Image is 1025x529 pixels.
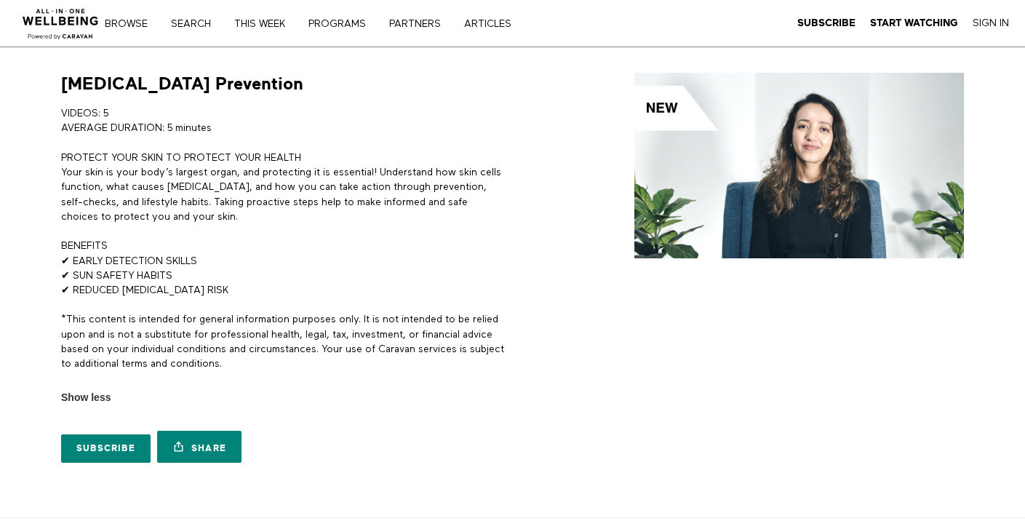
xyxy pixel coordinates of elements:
strong: Subscribe [797,17,856,28]
p: BENEFITS ✔ EARLY DETECTION SKILLS ✔ SUN SAFETY HABITS ✔ REDUCED [MEDICAL_DATA] RISK [61,239,507,298]
nav: Primary [115,16,541,31]
p: VIDEOS: 5 AVERAGE DURATION: 5 minutes [61,106,507,136]
span: Show less [61,390,111,405]
a: Sign In [973,17,1009,30]
a: THIS WEEK [229,19,300,29]
a: PROGRAMS [303,19,381,29]
a: PARTNERS [384,19,456,29]
a: Subscribe [797,17,856,30]
h1: [MEDICAL_DATA] Prevention [61,73,303,95]
a: Share [157,431,242,464]
p: *This content is intended for general information purposes only. It is not intended to be relied ... [61,312,507,371]
p: PROTECT YOUR SKIN TO PROTECT YOUR HEALTH Your skin is your body’s largest organ, and protecting i... [61,151,507,224]
img: Skin Cancer Prevention [634,73,964,258]
a: ARTICLES [459,19,527,29]
a: Browse [100,19,163,29]
a: Search [166,19,226,29]
a: Subscribe [61,434,151,464]
a: Start Watching [870,17,958,30]
strong: Start Watching [870,17,958,28]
